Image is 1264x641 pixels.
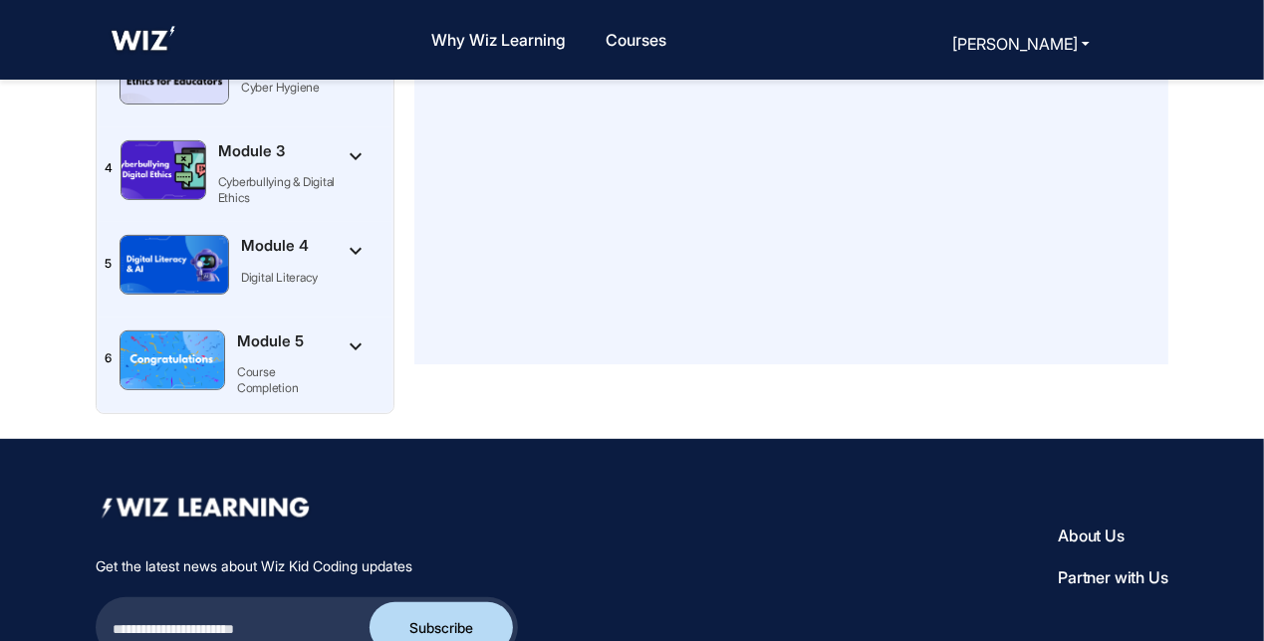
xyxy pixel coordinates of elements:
mat-icon: keyboard_arrow_down [344,334,368,358]
a: Courses [598,19,674,62]
img: footer logo [96,491,317,526]
p: Cyberbullying & Digital Ethics [218,174,336,206]
p: 4 [105,152,113,184]
p: Partner with Us [1058,567,1168,587]
p: Digital Literacy [241,270,318,286]
a: About Us [1058,526,1157,567]
mat-tree-node: Toggle [object Object]Module 5 [99,318,391,413]
mat-tree-node: Toggle [object Object]Module 3 [99,127,391,223]
mat-icon: keyboard_arrow_down [344,144,368,168]
button: [PERSON_NAME] [946,30,1096,58]
p: Module 4 [241,235,318,258]
button: Toggle [object Object]Module 5 [336,324,376,364]
mat-icon: keyboard_arrow_down [344,239,368,263]
a: Why Wiz Learning [423,19,574,62]
mat-tree-node: Toggle [object Object]Module 4 [99,222,391,318]
p: Module 3 [218,140,336,163]
button: Toggle [object Object]Module 3 [336,134,376,174]
a: Partner with Us [1058,567,1168,609]
p: About Us [1058,526,1157,545]
p: Cyber Hygiene [241,80,320,96]
p: Get the latest news about Wiz Kid Coding updates [96,555,1058,577]
p: 5 [105,248,112,280]
p: 6 [105,342,112,374]
p: Module 5 [237,330,336,353]
button: Toggle [object Object]Module 4 [336,230,376,270]
p: Course Completion [237,364,336,396]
